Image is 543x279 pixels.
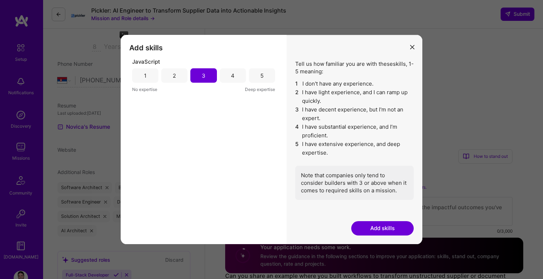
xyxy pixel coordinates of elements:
div: Note that companies only tend to consider builders with 3 or above when it comes to required skil... [295,166,414,200]
span: 4 [295,123,299,140]
span: 3 [295,105,299,123]
span: No expertise [132,86,157,93]
div: modal [121,35,422,244]
div: Tell us how familiar you are with these skills , 1-5 meaning: [295,60,414,200]
li: I have substantial experience, and I’m proficient. [295,123,414,140]
button: Add skills [351,221,414,235]
span: 5 [295,140,299,157]
span: Deep expertise [245,86,275,93]
div: 2 [173,72,176,79]
div: 4 [231,72,235,79]
span: 1 [295,79,300,88]
li: I have light experience, and I can ramp up quickly. [295,88,414,105]
div: 5 [260,72,264,79]
li: I have decent experience, but I'm not an expert. [295,105,414,123]
h3: Add skills [129,44,278,52]
li: I don't have any experience. [295,79,414,88]
div: 1 [144,72,147,79]
div: 3 [202,72,205,79]
li: I have extensive experience, and deep expertise. [295,140,414,157]
i: icon Close [410,45,414,49]
span: 2 [295,88,299,105]
span: JavaScript [132,58,160,65]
